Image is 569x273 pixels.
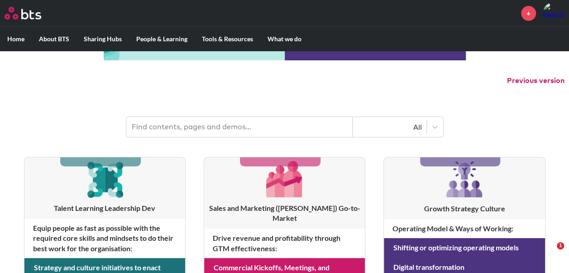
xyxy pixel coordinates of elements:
[204,203,365,224] h3: Sales and Marketing ([PERSON_NAME]) Go-to-Market
[263,157,306,200] img: [object Object]
[538,242,560,264] iframe: Intercom live chat
[543,2,564,24] a: Profile
[357,122,422,132] div: All
[77,27,129,51] label: Sharing Hubs
[557,242,564,249] span: 1
[24,203,185,213] h3: Talent Learning Leadership Dev
[5,7,58,19] a: Go home
[204,229,365,258] h4: Drive revenue and profitability through GTM effectiveness :
[260,27,309,51] label: What we do
[32,27,77,51] label: About BTS
[24,219,185,258] h4: Equip people as fast as possible with the required core skills and mindsets to do their best work...
[521,6,536,21] a: +
[5,7,41,19] img: BTS Logo
[384,204,545,214] h3: Growth Strategy Culture
[507,76,564,86] button: Previous version
[126,117,353,137] input: Find contents, pages and demos...
[195,27,260,51] label: Tools & Resources
[543,2,564,24] img: Beatriz Marsili
[443,157,486,201] img: [object Object]
[83,157,126,200] img: [object Object]
[129,27,195,51] label: People & Learning
[384,219,545,238] h4: Operating Model & Ways of Working :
